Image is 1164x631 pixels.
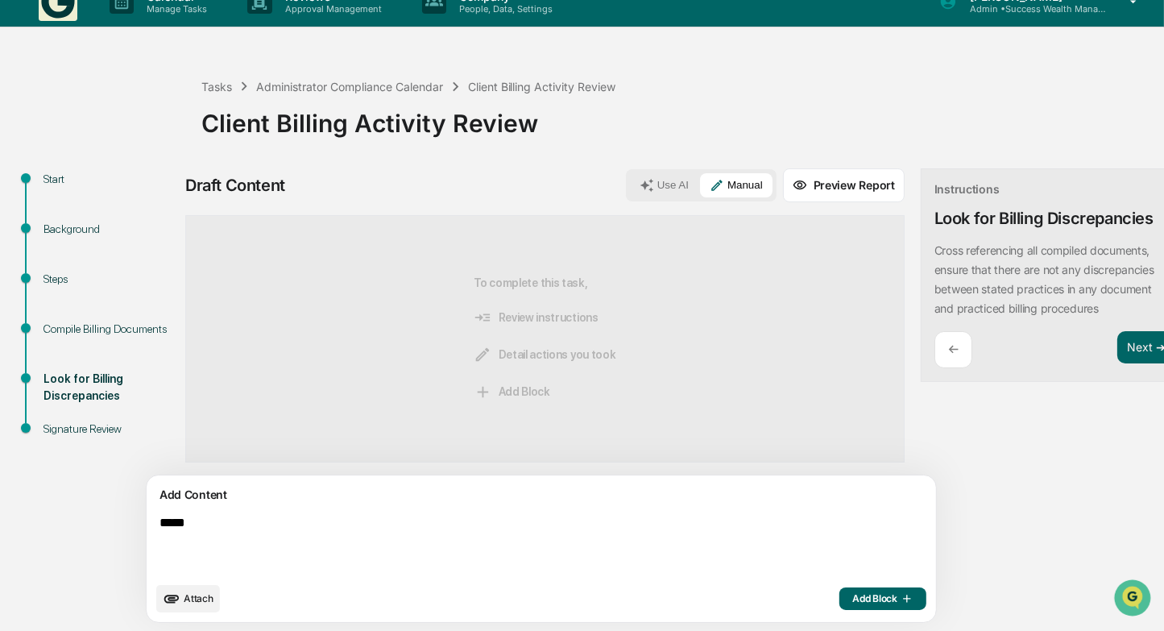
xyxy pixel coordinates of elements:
img: 1746055101610-c473b297-6a78-478c-a979-82029cc54cd1 [16,122,45,152]
div: 🖐️ [16,204,29,217]
div: Add Content [156,485,926,504]
div: To complete this task, [474,242,615,436]
p: Cross referencing all compiled documents, ensure that there are not any discrepancies between sta... [934,243,1154,315]
span: Pylon [160,272,195,284]
p: How can we help? [16,33,293,59]
div: Look for Billing Discrepancies [43,371,176,405]
span: Attestations [133,202,200,218]
span: Data Lookup [32,233,101,249]
button: Preview Report [783,168,905,202]
div: Steps [43,271,176,288]
div: Administrator Compliance Calendar [256,80,443,93]
a: 🔎Data Lookup [10,226,108,255]
div: We're available if you need us! [55,139,204,152]
div: Start new chat [55,122,264,139]
div: 🔎 [16,235,29,247]
div: Look for Billing Discrepancies [934,209,1154,228]
button: Use AI [630,173,698,197]
div: Client Billing Activity Review [468,80,616,93]
button: Start new chat [274,127,293,147]
span: Add Block [474,383,549,401]
span: Preclearance [32,202,104,218]
span: Review instructions [474,309,598,326]
div: Background [43,221,176,238]
div: Draft Content [185,176,285,195]
span: Detail actions you took [474,346,615,363]
a: Powered byPylon [114,272,195,284]
span: Add Block [852,592,913,605]
a: 🗄️Attestations [110,196,206,225]
div: Compile Billing Documents [43,321,176,338]
div: 🗄️ [117,204,130,217]
div: Signature Review [43,421,176,438]
div: Client Billing Activity Review [201,96,1156,138]
p: Admin • Success Wealth Management [957,3,1107,15]
div: Tasks [201,80,232,93]
button: Add Block [839,587,926,610]
p: People, Data, Settings [446,3,561,15]
div: Instructions [934,182,1000,196]
iframe: Open customer support [1112,578,1156,621]
p: Manage Tasks [134,3,215,15]
span: Attach [184,592,213,604]
button: Manual [700,173,773,197]
button: upload document [156,585,220,612]
div: Start [43,171,176,188]
a: 🖐️Preclearance [10,196,110,225]
p: Approval Management [272,3,390,15]
p: ← [948,342,959,357]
